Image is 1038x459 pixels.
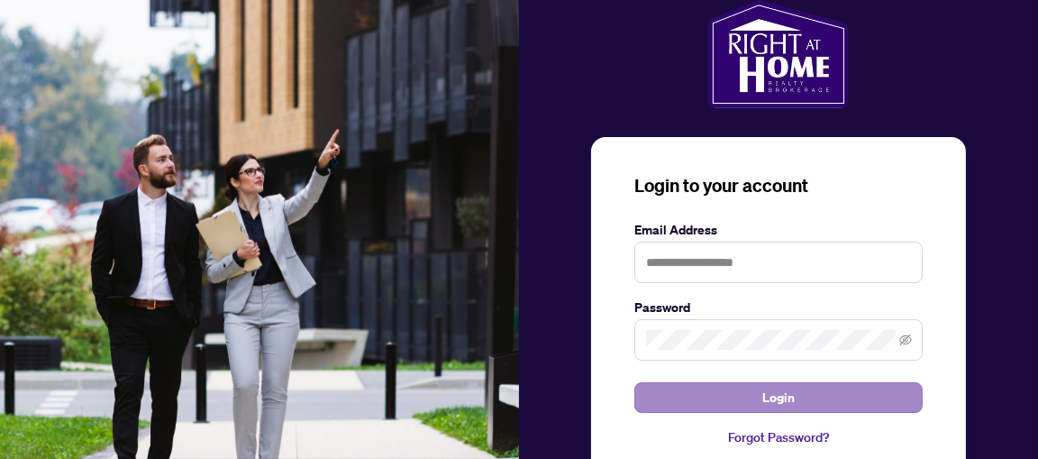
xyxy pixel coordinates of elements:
[634,382,923,413] button: Login
[899,334,912,346] span: eye-invisible
[634,220,923,240] label: Email Address
[634,173,923,198] h3: Login to your account
[762,383,795,412] span: Login
[634,298,923,317] label: Password
[634,427,923,447] a: Forgot Password?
